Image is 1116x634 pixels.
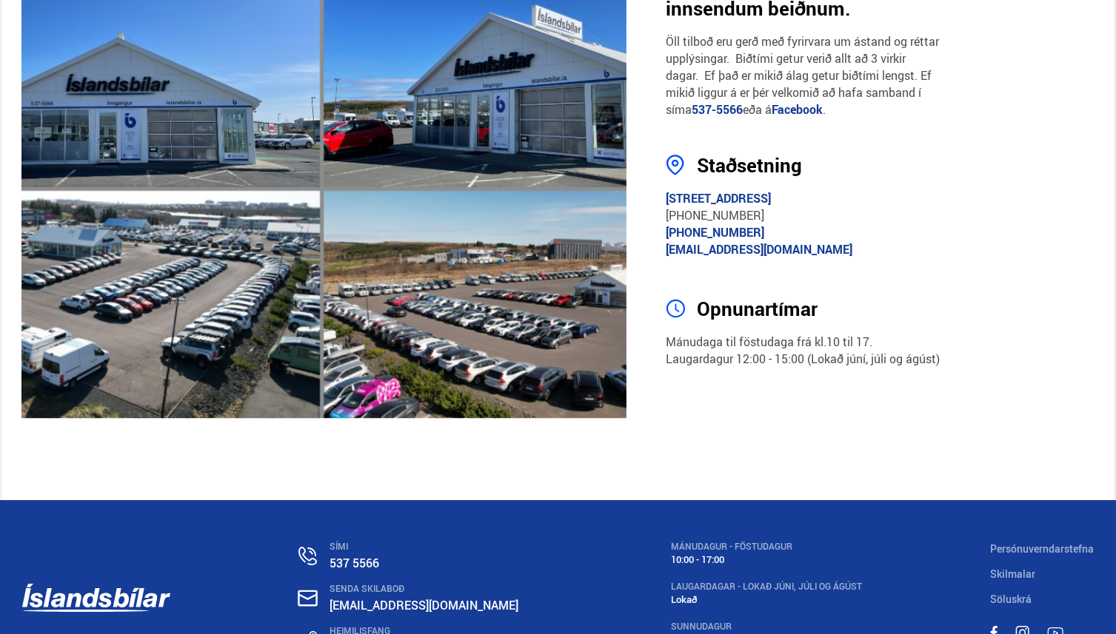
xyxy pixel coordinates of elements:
a: 537 5566 [330,555,379,571]
div: SUNNUDAGUR [671,621,862,632]
div: SENDA SKILABOÐ [330,584,542,594]
a: 537-5566 [692,101,743,118]
a: [EMAIL_ADDRESS][DOMAIN_NAME] [330,597,518,613]
div: SÍMI [330,542,542,552]
a: Facebook [772,101,823,118]
div: MÁNUDAGUR - FÖSTUDAGUR [671,542,862,552]
a: [EMAIL_ADDRESS][DOMAIN_NAME] [666,241,852,257]
iframe: LiveChat chat widget [819,99,1109,627]
h4: Opnunartímar [697,295,940,322]
p: Öll tilboð eru gerð með fyrirvara um ástand og réttar upplýsingar. Biðtími getur verið allt að 3 ... [666,33,940,118]
h4: Staðsetning [697,152,940,178]
div: Lokað [671,594,862,605]
a: [PHONE_NUMBER] [666,207,764,223]
div: LAUGARDAGAR - Lokað Júni, Júli og Ágúst [671,581,862,592]
img: n0V2lOsqF3l1V2iz.svg [298,547,317,565]
a: [STREET_ADDRESS] [666,190,771,206]
p: Mánudaga til föstudaga frá kl.10 til 17. Laugardagur 12:00 - 15:00 (Lokað júní, júli og ágúst) [666,334,940,368]
a: [PHONE_NUMBER] [666,224,764,240]
div: 10:00 - 17:00 [671,554,862,565]
img: nHj8e-n-aHgjukTg.svg [298,590,318,607]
